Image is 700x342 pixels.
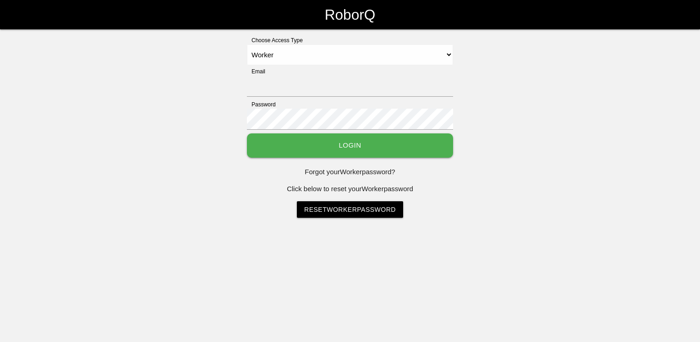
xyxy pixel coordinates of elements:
[247,184,453,194] p: Click below to reset your Worker password
[247,67,265,76] label: Email
[247,36,303,44] label: Choose Access Type
[247,133,453,158] button: Login
[297,201,403,218] a: ResetWorkerPassword
[247,100,276,109] label: Password
[247,167,453,177] p: Forgot your Worker password?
